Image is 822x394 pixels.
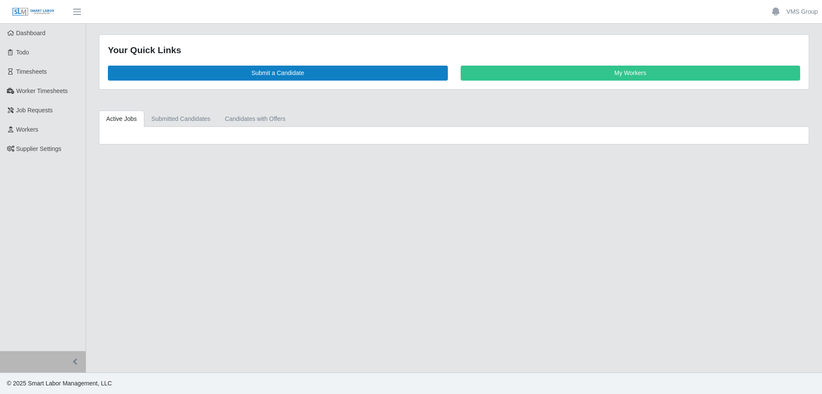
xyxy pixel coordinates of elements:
span: Todo [16,49,29,56]
a: Candidates with Offers [217,111,292,127]
span: Supplier Settings [16,145,62,152]
span: Workers [16,126,39,133]
span: © 2025 Smart Labor Management, LLC [7,380,112,387]
span: Timesheets [16,68,47,75]
a: Active Jobs [99,111,144,127]
span: Worker Timesheets [16,87,68,94]
div: Your Quick Links [108,43,800,57]
span: Dashboard [16,30,46,36]
a: VMS Group [786,7,818,16]
img: SLM Logo [12,7,55,17]
a: My Workers [461,66,801,81]
a: Submit a Candidate [108,66,448,81]
span: Job Requests [16,107,53,114]
a: Submitted Candidates [144,111,218,127]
